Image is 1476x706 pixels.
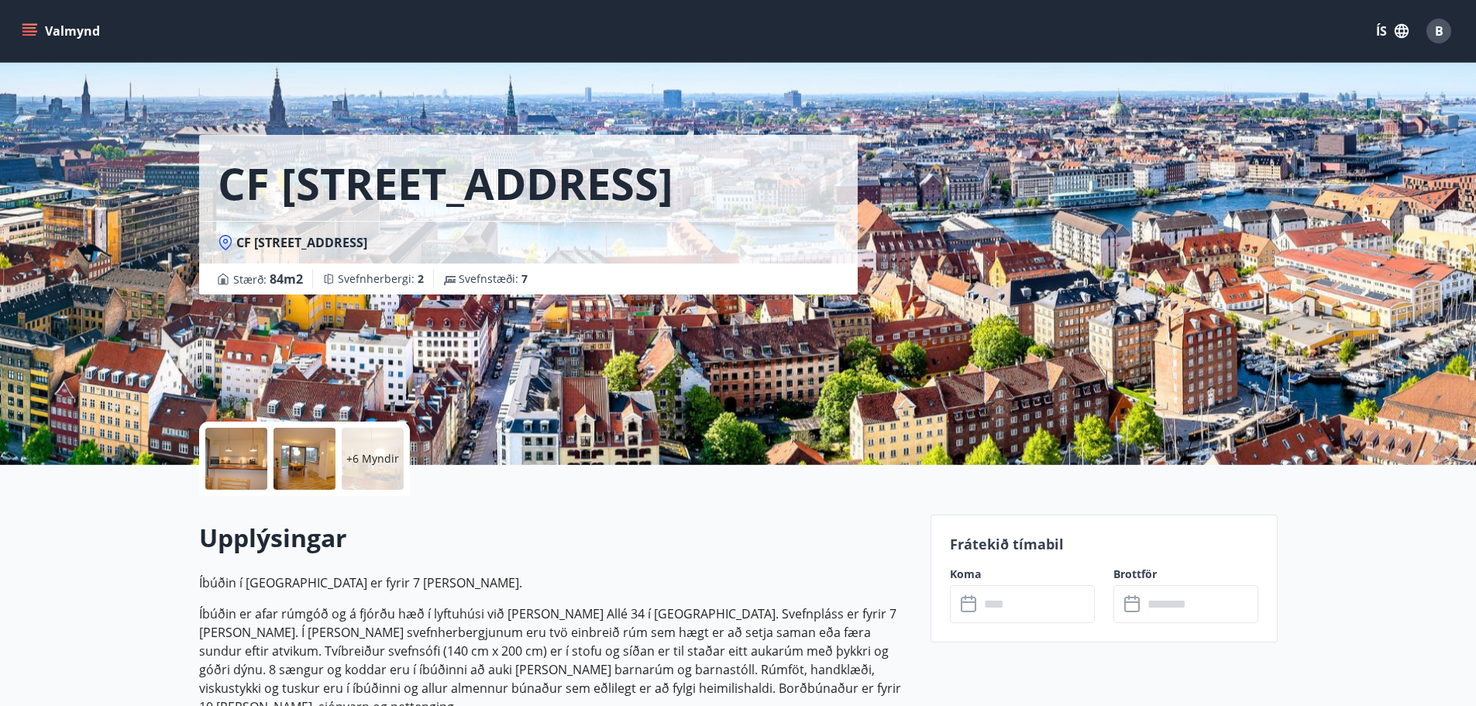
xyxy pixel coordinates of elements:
span: B [1435,22,1443,40]
span: 84 m2 [270,270,303,288]
span: Svefnherbergi : [338,271,424,287]
button: B [1420,12,1457,50]
button: ÍS [1368,17,1417,45]
span: 7 [521,271,528,286]
button: menu [19,17,106,45]
label: Koma [950,567,1095,582]
span: 2 [418,271,424,286]
h1: CF [STREET_ADDRESS] [218,153,673,212]
p: Frátekið tímabil [950,534,1258,554]
h2: Upplýsingar [199,521,912,555]
span: Svefnstæði : [459,271,528,287]
p: +6 Myndir [346,451,399,467]
span: Stærð : [233,270,303,288]
p: Íbúðin í [GEOGRAPHIC_DATA] er fyrir 7 [PERSON_NAME]. [199,573,912,592]
span: CF [STREET_ADDRESS] [236,234,367,251]
label: Brottför [1113,567,1258,582]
